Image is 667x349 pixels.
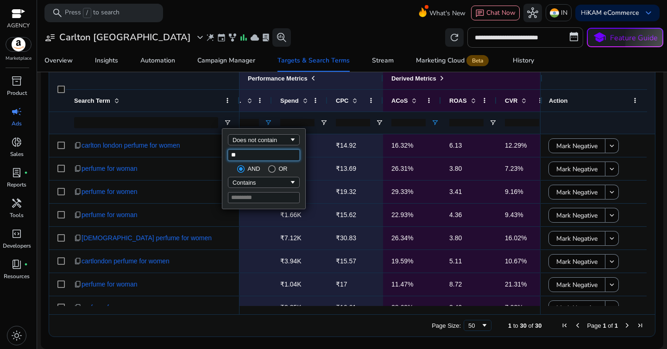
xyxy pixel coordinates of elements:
p: 28.69% [391,298,433,317]
span: 30 [535,322,541,329]
span: Action [549,97,567,104]
div: Targets & Search Terms [277,57,350,64]
mat-icon: keyboard_arrow_down [608,304,616,312]
span: content_copy [74,188,82,195]
h3: Carlton [GEOGRAPHIC_DATA] [59,32,191,43]
span: Chat Now [486,8,516,17]
p: 16.32% [391,136,433,155]
div: OR [278,165,287,172]
p: Resources [4,272,30,280]
div: Does not contain [233,137,289,143]
mat-icon: keyboard_arrow_down [608,188,616,196]
button: search_insights [272,28,291,47]
span: ₹7.12K [280,234,302,242]
span: cloud [250,33,259,42]
button: Mark Negative [548,208,605,223]
p: Feature Guide [610,32,658,44]
span: Spend [280,97,299,104]
span: perfume for women [82,182,138,201]
p: Product [7,89,27,97]
button: Open Filter Menu [431,119,439,126]
span: 3.41 [449,188,462,195]
span: 9.43% [505,211,523,218]
p: 29.33% [391,182,433,201]
span: ₹19.32 [336,188,356,195]
span: bar_chart [239,33,248,42]
span: wand_stars [206,33,215,42]
mat-icon: keyboard_arrow_down [608,257,616,266]
span: 8.72 [449,280,462,288]
span: refresh [449,32,460,43]
span: perfume for woman [82,298,138,317]
button: Mark Negative [548,254,605,269]
input: Search Term Filter Input [74,117,218,128]
span: content_copy [74,165,82,172]
span: 6.13 [449,142,462,149]
span: ₹1.04K [280,280,302,288]
span: of [608,322,613,329]
span: Beta [466,55,489,66]
span: 4.36 [449,211,462,218]
span: ₹30.83 [336,234,356,242]
span: What's New [429,5,466,21]
span: perfume for woman [82,206,138,224]
span: ₹16.61 [336,304,356,311]
span: Search Term [74,97,110,104]
span: CVR [505,97,517,104]
span: keyboard_arrow_down [643,7,654,19]
span: Mark Negative [556,183,598,202]
button: chatChat Now [471,6,520,20]
div: Campaign Manager [197,57,255,64]
span: ₹3.94K [280,257,302,265]
div: Page Size [464,320,491,331]
span: fiber_manual_record [24,262,28,266]
button: Mark Negative [548,185,605,199]
button: Mark Negative [548,231,605,246]
span: school [593,31,606,44]
p: 26.34% [391,229,433,248]
div: Filtering operator [228,177,300,188]
span: Mark Negative [556,299,598,318]
button: Mark Negative [548,300,605,315]
button: Mark Negative [548,162,605,176]
span: Derived Metrics [391,75,436,81]
span: 1 [603,322,606,329]
div: Column Filter [222,128,306,209]
span: fiber_manual_record [24,171,28,174]
span: ₹3.35K [280,304,302,311]
p: Press to search [65,8,120,18]
span: ACoS [391,97,408,104]
span: 3.49 [449,304,462,311]
b: KAM eCommerce [587,8,639,17]
span: expand_more [195,32,206,43]
span: 30 [520,322,526,329]
span: Page [587,322,601,329]
span: to [513,322,518,329]
span: 1 [615,322,618,329]
span: inventory_2 [11,75,22,87]
p: Ads [12,119,22,128]
button: Open Filter Menu [320,119,327,126]
mat-icon: keyboard_arrow_down [608,142,616,150]
button: Open Filter Menu [489,119,497,126]
input: Filter Value [228,150,300,161]
span: content_copy [74,304,82,311]
input: Filter Value [228,192,300,203]
span: ₹13.69 [336,165,356,172]
span: content_copy [74,257,82,265]
p: IN [561,5,567,21]
mat-icon: keyboard_arrow_down [608,211,616,219]
div: Marketing Cloud [416,57,491,64]
span: content_copy [74,211,82,218]
button: Open Filter Menu [376,119,383,126]
span: 21.31% [505,280,527,288]
p: AGENCY [7,21,30,30]
button: refresh [445,28,464,47]
span: lab_profile [261,33,271,42]
div: First Page [561,322,568,329]
span: campaign [11,106,22,117]
span: 5.11 [449,257,462,265]
span: / [83,8,91,18]
p: Sales [10,150,24,158]
p: Hi [581,10,639,16]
